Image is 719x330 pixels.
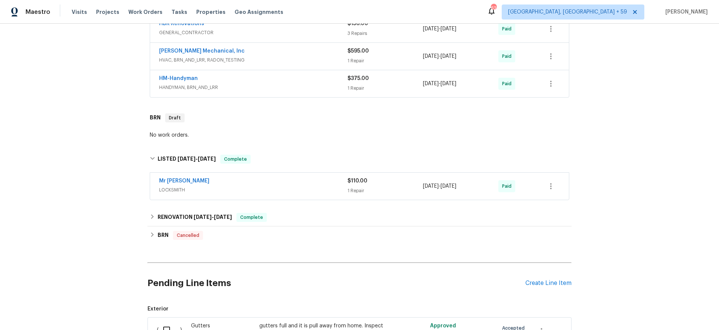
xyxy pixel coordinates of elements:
[441,26,456,32] span: [DATE]
[158,231,168,240] h6: BRN
[525,280,572,287] div: Create Line Item
[158,213,232,222] h6: RENOVATION
[198,156,216,161] span: [DATE]
[662,8,708,16] span: [PERSON_NAME]
[235,8,283,16] span: Geo Assignments
[159,76,198,81] a: HM-Handyman
[128,8,162,16] span: Work Orders
[150,113,161,122] h6: BRN
[159,186,347,194] span: LOCKSMITH
[96,8,119,16] span: Projects
[221,155,250,163] span: Complete
[237,214,266,221] span: Complete
[423,53,456,60] span: -
[147,147,572,171] div: LISTED [DATE]-[DATE]Complete
[72,8,87,16] span: Visits
[26,8,50,16] span: Maestro
[147,208,572,226] div: RENOVATION [DATE]-[DATE]Complete
[158,155,216,164] h6: LISTED
[147,106,572,130] div: BRN Draft
[423,80,456,87] span: -
[159,178,209,184] a: Mr [PERSON_NAME]
[150,131,569,139] div: No work orders.
[423,81,439,86] span: [DATE]
[423,182,456,190] span: -
[502,25,514,33] span: Paid
[159,21,204,26] a: HBR Renovations
[174,232,202,239] span: Cancelled
[347,21,368,26] span: $150.00
[147,266,525,301] h2: Pending Line Items
[423,25,456,33] span: -
[441,81,456,86] span: [DATE]
[147,226,572,244] div: BRN Cancelled
[502,53,514,60] span: Paid
[347,84,423,92] div: 1 Repair
[214,214,232,220] span: [DATE]
[491,5,496,12] div: 629
[502,80,514,87] span: Paid
[147,305,572,313] span: Exterior
[347,48,369,54] span: $595.00
[171,9,187,15] span: Tasks
[441,54,456,59] span: [DATE]
[191,323,210,328] span: Gutters
[166,114,184,122] span: Draft
[177,156,196,161] span: [DATE]
[194,214,232,220] span: -
[347,76,369,81] span: $375.00
[194,214,212,220] span: [DATE]
[423,184,439,189] span: [DATE]
[347,30,423,37] div: 3 Repairs
[159,48,245,54] a: [PERSON_NAME] Mechanical, Inc
[159,84,347,91] span: HANDYMAN, BRN_AND_LRR
[502,182,514,190] span: Paid
[159,56,347,64] span: HVAC, BRN_AND_LRR, RADON_TESTING
[347,57,423,65] div: 1 Repair
[347,187,423,194] div: 1 Repair
[423,26,439,32] span: [DATE]
[159,29,347,36] span: GENERAL_CONTRACTOR
[177,156,216,161] span: -
[196,8,226,16] span: Properties
[508,8,627,16] span: [GEOGRAPHIC_DATA], [GEOGRAPHIC_DATA] + 59
[347,178,367,184] span: $110.00
[423,54,439,59] span: [DATE]
[441,184,456,189] span: [DATE]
